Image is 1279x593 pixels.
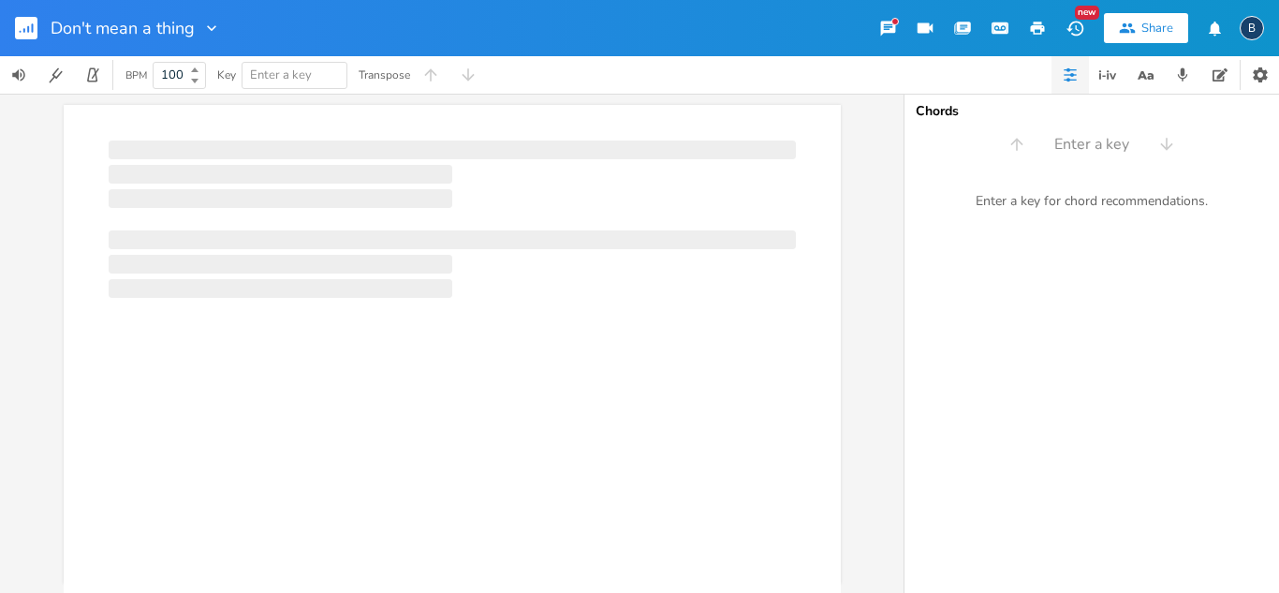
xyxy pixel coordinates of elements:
[217,69,236,81] div: Key
[1054,134,1129,156] span: Enter a key
[359,69,410,81] div: Transpose
[1104,13,1188,43] button: Share
[1141,20,1173,37] div: Share
[51,20,195,37] span: Don't mean a thing
[250,67,312,83] span: Enter a key
[1240,16,1264,40] div: boywells
[916,105,1268,118] div: Chords
[125,70,147,81] div: BPM
[1075,6,1099,20] div: New
[904,182,1279,221] div: Enter a key for chord recommendations.
[1056,11,1094,45] button: New
[1240,7,1264,50] button: B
